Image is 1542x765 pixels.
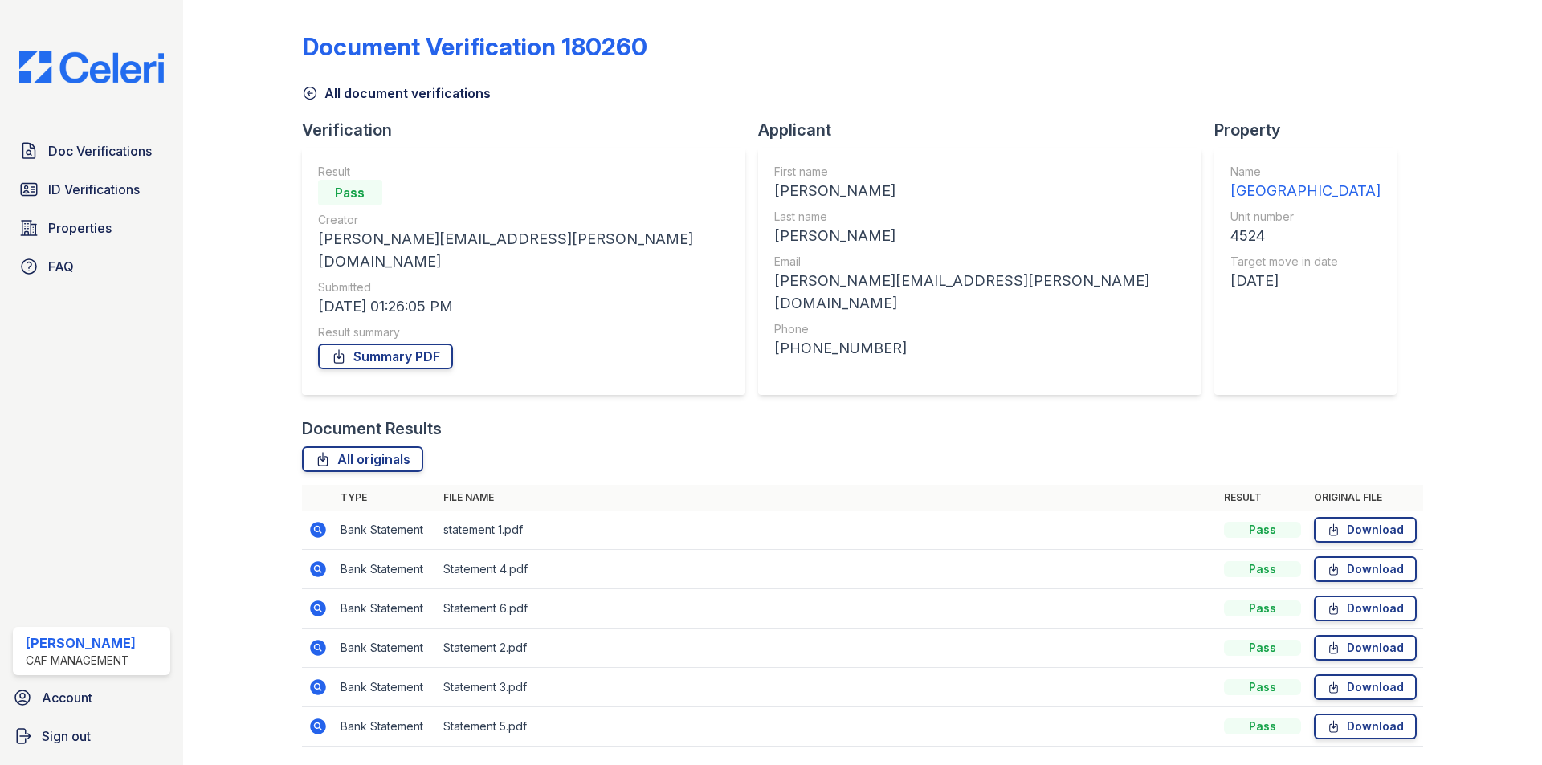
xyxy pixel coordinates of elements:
td: Statement 5.pdf [437,707,1218,747]
div: Pass [318,180,382,205]
a: ID Verifications [13,173,170,205]
div: Pass [1224,522,1301,538]
div: Property [1214,119,1409,141]
span: Doc Verifications [48,141,152,161]
img: CE_Logo_Blue-a8612792a0a2168367f1c8372b55b34899dd931a85d93a1a3d3e32e68fde9ad4.png [6,51,177,83]
div: Name [1230,164,1381,180]
div: Unit number [1230,209,1381,225]
div: [PERSON_NAME][EMAIL_ADDRESS][PERSON_NAME][DOMAIN_NAME] [774,270,1185,315]
div: Pass [1224,561,1301,577]
a: Download [1314,556,1417,582]
div: First name [774,164,1185,180]
td: Statement 4.pdf [437,550,1218,589]
div: Pass [1224,640,1301,656]
a: Properties [13,212,170,244]
a: Download [1314,517,1417,543]
td: Bank Statement [334,668,437,707]
div: [PERSON_NAME][EMAIL_ADDRESS][PERSON_NAME][DOMAIN_NAME] [318,228,729,273]
div: Pass [1224,679,1301,695]
span: Sign out [42,726,91,746]
td: Statement 2.pdf [437,629,1218,668]
td: Bank Statement [334,589,437,629]
div: [PERSON_NAME] [774,180,1185,202]
a: Download [1314,714,1417,739]
div: [PERSON_NAME] [774,225,1185,247]
td: Bank Statement [334,707,437,747]
a: Download [1314,635,1417,661]
div: Submitted [318,279,729,295]
div: Creator [318,212,729,228]
th: Result [1218,485,1307,511]
th: Original file [1307,485,1423,511]
a: Download [1314,596,1417,621]
div: Verification [302,119,758,141]
div: [DATE] [1230,270,1381,292]
div: [PHONE_NUMBER] [774,337,1185,360]
div: Result summary [318,324,729,340]
th: File name [437,485,1218,511]
span: Account [42,688,92,707]
a: Sign out [6,720,177,752]
a: Download [1314,674,1417,700]
a: Account [6,682,177,714]
div: Pass [1224,718,1301,734]
a: FAQ [13,250,170,283]
td: Statement 6.pdf [437,589,1218,629]
div: CAF Management [26,653,136,669]
div: [PERSON_NAME] [26,633,136,653]
td: Statement 3.pdf [437,668,1218,707]
span: FAQ [48,257,74,276]
div: [DATE] 01:26:05 PM [318,295,729,318]
a: Summary PDF [318,344,453,369]
div: Applicant [758,119,1214,141]
div: Last name [774,209,1185,225]
a: Doc Verifications [13,135,170,167]
th: Type [334,485,437,511]
div: Email [774,254,1185,270]
div: 4524 [1230,225,1381,247]
td: Bank Statement [334,511,437,550]
a: All originals [302,446,423,472]
a: Name [GEOGRAPHIC_DATA] [1230,164,1381,202]
td: Bank Statement [334,550,437,589]
span: ID Verifications [48,180,140,199]
a: All document verifications [302,83,491,103]
div: Phone [774,321,1185,337]
div: Target move in date [1230,254,1381,270]
div: Result [318,164,729,180]
td: statement 1.pdf [437,511,1218,550]
span: Properties [48,218,112,238]
div: Pass [1224,600,1301,616]
div: Document Results [302,417,442,440]
div: Document Verification 180260 [302,32,647,61]
div: [GEOGRAPHIC_DATA] [1230,180,1381,202]
td: Bank Statement [334,629,437,668]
